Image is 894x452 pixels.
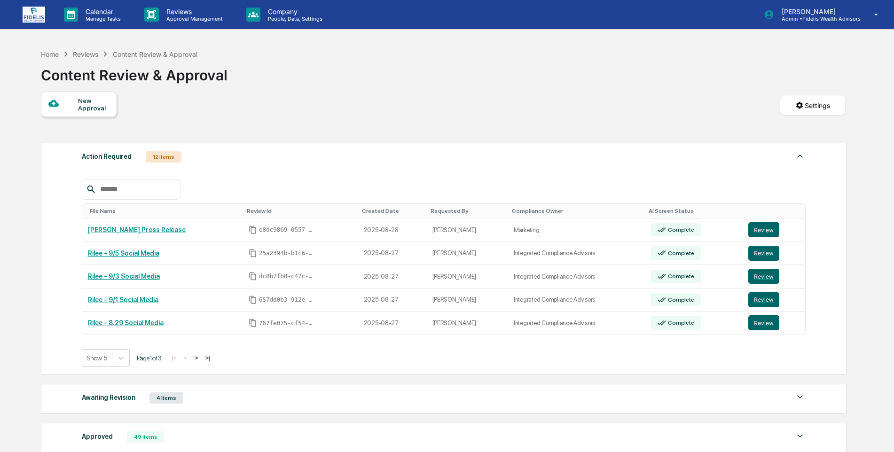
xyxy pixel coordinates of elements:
td: [PERSON_NAME] [427,312,508,335]
a: Review [748,222,800,237]
td: Integrated Compliance Advisors [508,312,645,335]
span: Copy Id [249,319,257,327]
div: Reviews [73,50,98,58]
span: Page 1 of 3 [137,354,162,362]
span: Copy Id [249,226,257,234]
td: Marketing [508,218,645,242]
button: Settings [780,95,846,116]
iframe: Open customer support [864,421,889,446]
a: Review [748,246,800,261]
div: Toggle SortBy [750,208,801,214]
div: Awaiting Revision [82,391,135,404]
p: Company [260,8,327,16]
p: Reviews [159,8,227,16]
td: 2025-08-27 [358,242,427,265]
p: People, Data, Settings [260,16,327,22]
div: Toggle SortBy [90,208,239,214]
div: Complete [666,296,694,303]
td: Integrated Compliance Advisors [508,242,645,265]
a: Rilee - 8.29 Social Media [88,319,164,327]
button: Review [748,315,779,330]
span: e8dc9869-0557-4980-90fe-27b3a66aba86 [259,226,315,234]
span: Copy Id [249,272,257,281]
div: 12 Items [146,151,181,163]
td: Integrated Compliance Advisors [508,288,645,312]
img: caret [794,430,806,442]
button: > [192,354,201,362]
span: Copy Id [249,296,257,304]
a: Rilee - 9/5 Social Media [88,249,159,257]
p: Manage Tasks [78,16,125,22]
div: Toggle SortBy [247,208,354,214]
button: |< [169,354,180,362]
p: Admin • Fidelis Wealth Advisors [774,16,861,22]
div: Toggle SortBy [362,208,423,214]
td: 2025-08-27 [358,288,427,312]
a: Review [748,292,800,307]
div: Home [41,50,59,58]
td: Integrated Compliance Advisors [508,265,645,288]
a: Review [748,315,800,330]
div: Toggle SortBy [512,208,641,214]
div: Toggle SortBy [649,208,739,214]
p: Calendar [78,8,125,16]
div: 4 Items [149,392,183,404]
td: 2025-08-28 [358,218,427,242]
td: [PERSON_NAME] [427,288,508,312]
div: Content Review & Approval [113,50,197,58]
div: Complete [666,226,694,233]
img: caret [794,391,806,403]
button: Review [748,292,779,307]
span: 767fe075-cf54-430c-ba27-f7e36f89df09 [259,320,315,327]
div: Action Required [82,150,132,163]
span: dc8b7fb8-c47c-4bfc-b385-2f865c029863 [259,273,315,280]
span: 657dd0b3-912e-4e6f-8659-07e1f408afdb [259,296,315,304]
p: Approval Management [159,16,227,22]
div: Complete [666,250,694,257]
img: logo [23,7,45,23]
button: < [181,354,190,362]
p: [PERSON_NAME] [774,8,861,16]
button: Review [748,269,779,284]
a: Rilee - 9/3 Social Media [88,273,160,280]
td: 2025-08-27 [358,265,427,288]
button: Review [748,246,779,261]
div: Content Review & Approval [41,59,227,84]
button: Review [748,222,779,237]
td: [PERSON_NAME] [427,242,508,265]
td: [PERSON_NAME] [427,265,508,288]
button: >| [202,354,213,362]
a: Rilee - 9/1 Social Media [88,296,158,304]
div: New Approval [78,97,110,112]
div: 49 Items [127,431,165,443]
a: [PERSON_NAME] Press Release [88,226,186,234]
td: [PERSON_NAME] [427,218,508,242]
span: 25a2394b-b1c6-4807-928e-369c20e7fd25 [259,249,315,257]
div: Complete [666,273,694,280]
div: Complete [666,320,694,326]
img: caret [794,150,806,162]
a: Review [748,269,800,284]
div: Approved [82,430,113,443]
div: Toggle SortBy [431,208,504,214]
td: 2025-08-27 [358,312,427,335]
span: Copy Id [249,249,257,257]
